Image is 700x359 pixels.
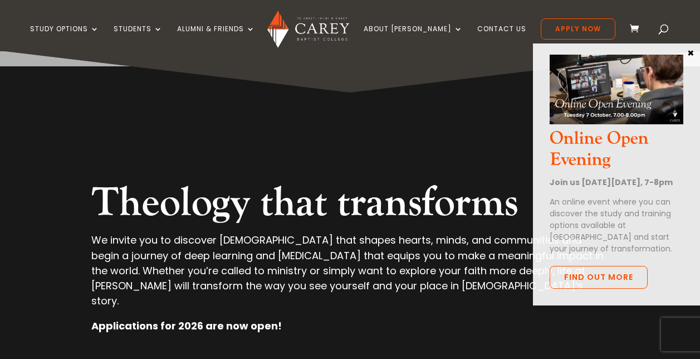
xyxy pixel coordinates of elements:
a: Study Options [30,25,99,51]
img: Carey Baptist College [267,11,349,48]
a: Online Open Evening Oct 2025 [550,115,683,128]
p: An online event where you can discover the study and training options available at [GEOGRAPHIC_DA... [550,196,683,255]
a: Alumni & Friends [177,25,255,51]
a: Students [114,25,163,51]
h3: Online Open Evening [550,128,683,177]
h2: Theology that transforms [91,179,609,232]
img: Online Open Evening Oct 2025 [550,55,683,125]
a: Contact Us [477,25,526,51]
strong: Applications for 2026 are now open! [91,319,282,333]
a: Find out more [550,266,648,289]
strong: Join us [DATE][DATE], 7-8pm [550,177,673,188]
p: We invite you to discover [DEMOGRAPHIC_DATA] that shapes hearts, minds, and communities and begin... [91,232,609,318]
a: Apply Now [541,18,615,40]
button: Close [685,47,696,57]
a: About [PERSON_NAME] [364,25,463,51]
